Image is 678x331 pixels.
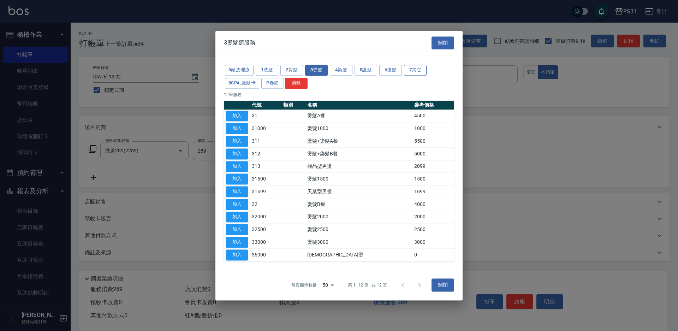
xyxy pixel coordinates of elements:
button: 4染髮 [330,65,352,76]
button: 關閉 [432,279,454,292]
td: 2099 [412,160,454,173]
button: 加入 [226,174,248,185]
button: 1洗髮 [256,65,278,76]
td: 32 [250,198,281,211]
button: P春節 [261,78,284,89]
button: 加入 [226,212,248,223]
td: 燙髮1000 [305,122,412,135]
td: 燙髮A餐 [305,110,412,122]
td: 天菜型男燙 [305,185,412,198]
td: 313 [250,160,281,173]
td: 燙髮+染髮A餐 [305,135,412,148]
td: 燙髮3000 [305,236,412,249]
span: 3燙髮類服務 [224,39,255,46]
td: 5500 [412,135,454,148]
button: 加入 [226,111,248,122]
p: 12 筆服務 [224,91,454,98]
button: 3燙髮 [305,65,328,76]
button: 加入 [226,249,248,260]
td: 4500 [412,110,454,122]
td: 燙髮+染髮B餐 [305,148,412,160]
td: 燙髮B餐 [305,198,412,211]
button: 2剪髮 [280,65,303,76]
button: 加入 [226,237,248,248]
td: 1000 [412,122,454,135]
th: 名稱 [305,101,412,110]
button: 加入 [226,136,248,147]
td: 312 [250,148,281,160]
td: 極品型男燙 [305,160,412,173]
th: 參考價格 [412,101,454,110]
td: 4000 [412,198,454,211]
th: 代號 [250,101,281,110]
button: 清除 [285,78,308,89]
td: 燙髮1500 [305,173,412,185]
button: 7其它 [404,65,427,76]
button: 6接髮 [379,65,402,76]
button: 加入 [226,123,248,134]
td: 0 [412,249,454,261]
button: 5護髮 [355,65,377,76]
th: 類別 [281,101,305,110]
td: 31 [250,110,281,122]
td: 2000 [412,211,454,223]
td: 31699 [250,185,281,198]
td: 311 [250,135,281,148]
button: 關閉 [432,36,454,49]
td: 燙髮2500 [305,223,412,236]
p: 每頁顯示數量 [291,282,317,288]
td: 36000 [250,249,281,261]
button: 加入 [226,148,248,159]
button: 加入 [226,199,248,210]
td: 5000 [412,148,454,160]
p: 第 1–12 筆 共 12 筆 [348,282,387,288]
td: 1699 [412,185,454,198]
td: 1500 [412,173,454,185]
td: [DEMOGRAPHIC_DATA]燙 [305,249,412,261]
td: 2500 [412,223,454,236]
td: 31000 [250,122,281,135]
button: 加入 [226,186,248,197]
button: 0頭皮理療 [225,65,254,76]
button: 加入 [226,224,248,235]
td: 3000 [412,236,454,249]
td: 燙髮2000 [305,211,412,223]
button: 加入 [226,161,248,172]
button: 8SPA.護髮卡 [225,78,259,89]
td: 32500 [250,223,281,236]
td: 31500 [250,173,281,185]
div: 50 [320,276,337,295]
td: 33000 [250,236,281,249]
td: 32000 [250,211,281,223]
